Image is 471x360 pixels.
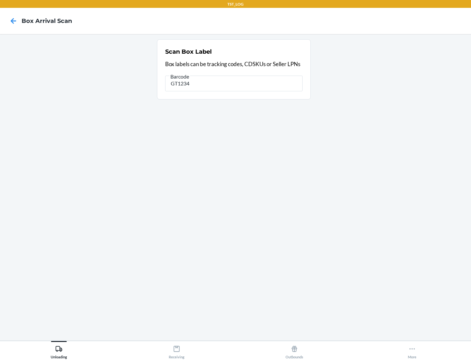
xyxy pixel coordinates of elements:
[286,343,303,359] div: Outbounds
[353,341,471,359] button: More
[235,341,353,359] button: Outbounds
[227,1,244,7] p: TST_LOG
[169,343,184,359] div: Receiving
[118,341,235,359] button: Receiving
[408,343,416,359] div: More
[169,73,190,80] span: Barcode
[165,47,212,56] h2: Scan Box Label
[165,76,303,91] input: Barcode
[51,343,67,359] div: Unloading
[165,60,303,68] p: Box labels can be tracking codes, CDSKUs or Seller LPNs
[22,17,72,25] h4: Box Arrival Scan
